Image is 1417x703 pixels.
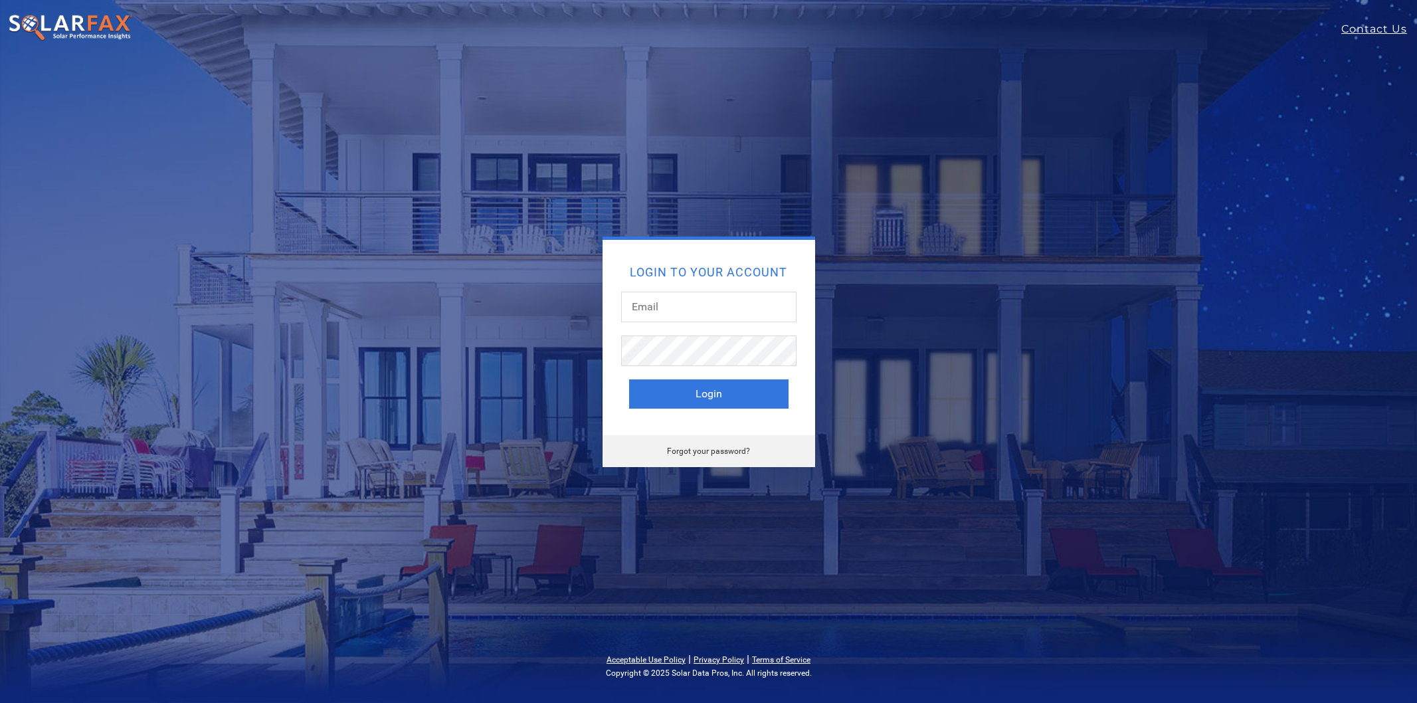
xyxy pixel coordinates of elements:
[629,379,789,409] button: Login
[747,653,749,665] span: |
[1341,21,1417,37] a: Contact Us
[688,653,691,665] span: |
[621,292,797,322] input: Email
[752,655,810,664] a: Terms of Service
[667,447,750,456] a: Forgot your password?
[629,266,789,278] h2: Login to your account
[694,655,744,664] a: Privacy Policy
[607,655,686,664] a: Acceptable Use Policy
[8,14,133,42] img: SolarFax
